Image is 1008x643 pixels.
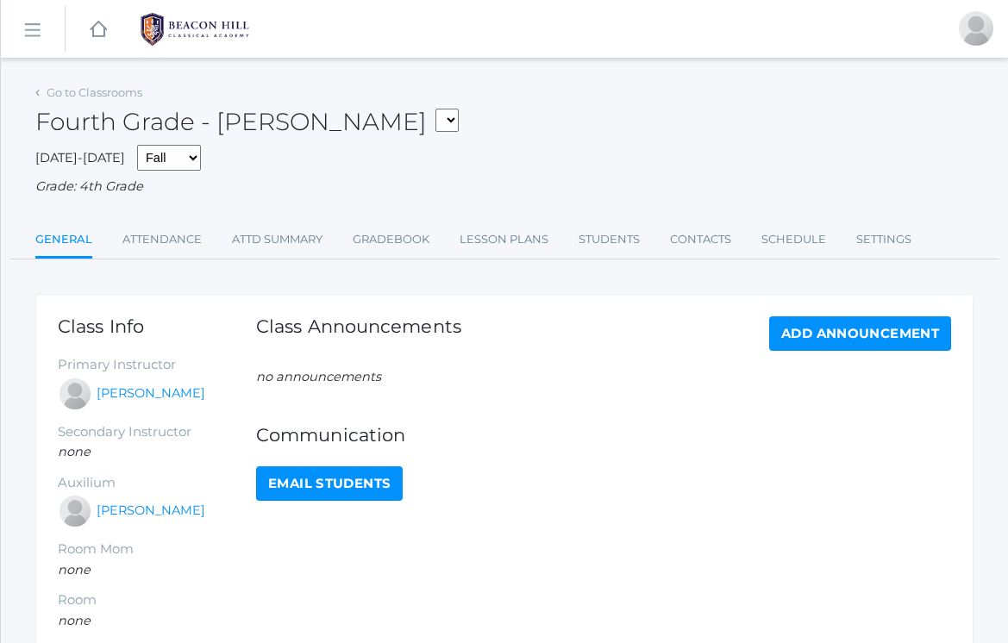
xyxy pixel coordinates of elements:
[769,316,951,351] a: Add Announcement
[58,593,256,608] h5: Room
[579,222,640,257] a: Students
[58,494,92,528] div: Heather Porter
[35,150,125,165] span: [DATE]-[DATE]
[353,222,429,257] a: Gradebook
[58,358,256,372] h5: Primary Instructor
[35,109,459,136] h2: Fourth Grade - [PERSON_NAME]
[761,222,826,257] a: Schedule
[232,222,322,257] a: Attd Summary
[58,316,256,336] h1: Class Info
[58,476,256,490] h5: Auxilium
[58,562,91,577] em: none
[670,222,731,257] a: Contacts
[959,11,993,46] div: Heather Porter
[58,613,91,628] em: none
[35,222,92,259] a: General
[58,377,92,411] div: Lydia Chaffin
[256,466,403,501] a: Email Students
[58,425,256,440] h5: Secondary Instructor
[97,384,205,403] a: [PERSON_NAME]
[130,8,260,51] img: BHCALogos-05-308ed15e86a5a0abce9b8dd61676a3503ac9727e845dece92d48e8588c001991.png
[122,222,202,257] a: Attendance
[460,222,548,257] a: Lesson Plans
[856,222,911,257] a: Settings
[47,85,142,99] a: Go to Classrooms
[58,444,91,459] em: none
[58,542,256,557] h5: Room Mom
[256,425,951,445] h1: Communication
[256,316,461,346] h1: Class Announcements
[256,369,381,384] em: no announcements
[97,502,205,521] a: [PERSON_NAME]
[35,178,974,197] div: Grade: 4th Grade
